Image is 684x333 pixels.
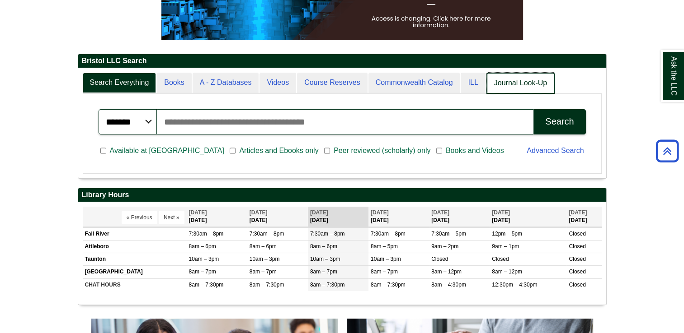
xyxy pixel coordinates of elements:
[492,268,522,275] span: 8am – 12pm
[236,145,322,156] span: Articles and Ebooks only
[250,282,284,288] span: 8am – 7:30pm
[527,147,584,154] a: Advanced Search
[247,207,308,227] th: [DATE]
[250,256,280,262] span: 10am – 3pm
[461,73,485,93] a: ILL
[83,227,187,240] td: Fall River
[436,147,442,155] input: Books and Videos
[189,268,216,275] span: 8am – 7pm
[368,73,460,93] a: Commonwealth Catalog
[159,211,184,224] button: Next »
[569,243,585,250] span: Closed
[442,145,508,156] span: Books and Videos
[533,109,585,134] button: Search
[189,231,224,237] span: 7:30am – 8pm
[83,240,187,253] td: Attleboro
[250,268,277,275] span: 8am – 7pm
[492,209,510,216] span: [DATE]
[431,282,466,288] span: 8am – 4:30pm
[492,243,519,250] span: 9am – 1pm
[259,73,296,93] a: Videos
[78,54,606,68] h2: Bristol LLC Search
[193,73,259,93] a: A - Z Databases
[569,282,585,288] span: Closed
[371,282,406,288] span: 8am – 7:30pm
[545,116,574,127] div: Search
[371,209,389,216] span: [DATE]
[310,268,337,275] span: 8am – 7pm
[83,253,187,266] td: Taunton
[492,256,509,262] span: Closed
[486,73,555,94] a: Journal Look-Up
[106,145,228,156] span: Available at [GEOGRAPHIC_DATA]
[368,207,429,227] th: [DATE]
[83,278,187,291] td: CHAT HOURS
[83,266,187,278] td: [GEOGRAPHIC_DATA]
[431,256,448,262] span: Closed
[330,145,434,156] span: Peer reviewed (scholarly) only
[310,231,345,237] span: 7:30am – 8pm
[310,243,337,250] span: 8am – 6pm
[371,243,398,250] span: 8am – 5pm
[431,231,466,237] span: 7:30am – 5pm
[431,209,449,216] span: [DATE]
[310,209,328,216] span: [DATE]
[310,282,345,288] span: 8am – 7:30pm
[297,73,368,93] a: Course Reserves
[371,256,401,262] span: 10am – 3pm
[492,282,537,288] span: 12:30pm – 4:30pm
[431,243,458,250] span: 9am – 2pm
[250,243,277,250] span: 8am – 6pm
[569,231,585,237] span: Closed
[653,145,682,157] a: Back to Top
[122,211,157,224] button: « Previous
[431,268,462,275] span: 8am – 12pm
[189,209,207,216] span: [DATE]
[566,207,601,227] th: [DATE]
[569,268,585,275] span: Closed
[250,231,284,237] span: 7:30am – 8pm
[187,207,247,227] th: [DATE]
[189,282,224,288] span: 8am – 7:30pm
[100,147,106,155] input: Available at [GEOGRAPHIC_DATA]
[157,73,191,93] a: Books
[189,256,219,262] span: 10am – 3pm
[78,188,606,202] h2: Library Hours
[250,209,268,216] span: [DATE]
[324,147,330,155] input: Peer reviewed (scholarly) only
[490,207,566,227] th: [DATE]
[492,231,522,237] span: 12pm – 5pm
[189,243,216,250] span: 8am – 6pm
[230,147,236,155] input: Articles and Ebooks only
[371,231,406,237] span: 7:30am – 8pm
[310,256,340,262] span: 10am – 3pm
[569,209,587,216] span: [DATE]
[83,73,156,93] a: Search Everything
[371,268,398,275] span: 8am – 7pm
[308,207,368,227] th: [DATE]
[569,256,585,262] span: Closed
[429,207,490,227] th: [DATE]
